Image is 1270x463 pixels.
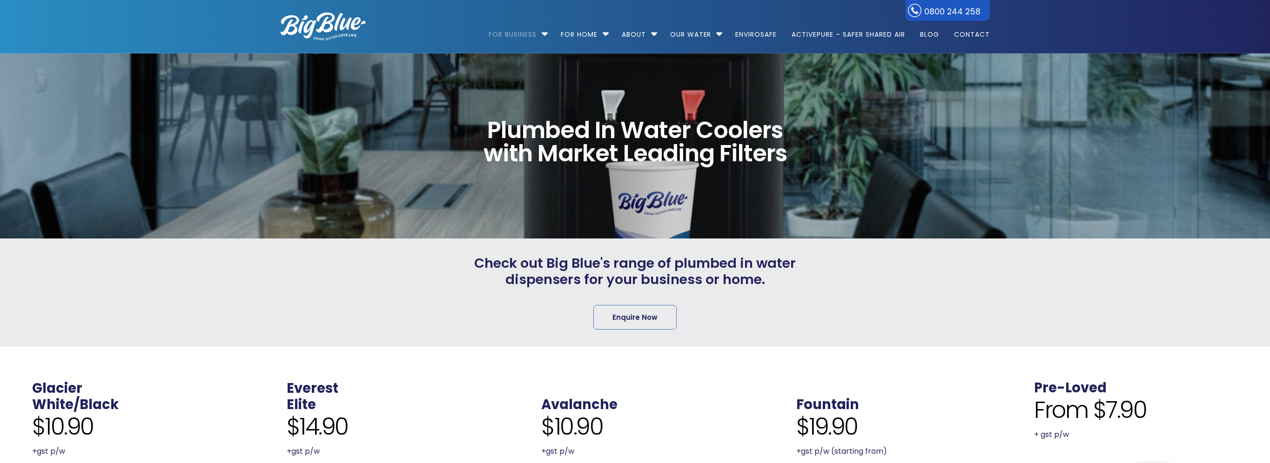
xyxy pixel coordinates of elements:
p: + gst p/w [1034,428,1255,441]
span: $10.90 [32,413,94,441]
span: $10.90 [541,413,603,441]
a: Elite [287,395,316,414]
a: Pre-Loved [1034,378,1107,397]
a: Enquire Now [593,305,677,330]
p: +gst p/w [287,445,474,458]
a: Fountain [796,395,859,414]
p: +gst p/w [32,445,219,458]
img: logo [281,13,366,40]
span: . [541,379,545,397]
span: $14.90 [287,413,348,441]
span: $19.90 [796,413,858,441]
p: +gst p/w (starting from) [796,445,983,458]
span: Plumbed In Water Coolers with Market Leading Filters [466,119,804,165]
span: . [1034,362,1038,381]
p: +gst p/w [541,445,728,458]
a: Avalanche [541,395,618,414]
span: Check out Big Blue's range of plumbed in water dispensers for your business or home. [462,255,808,288]
span: From $7.90 [1034,396,1146,424]
a: White/Black [32,395,119,414]
a: Glacier [32,379,82,397]
span: . [796,379,800,397]
a: Everest [287,379,338,397]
